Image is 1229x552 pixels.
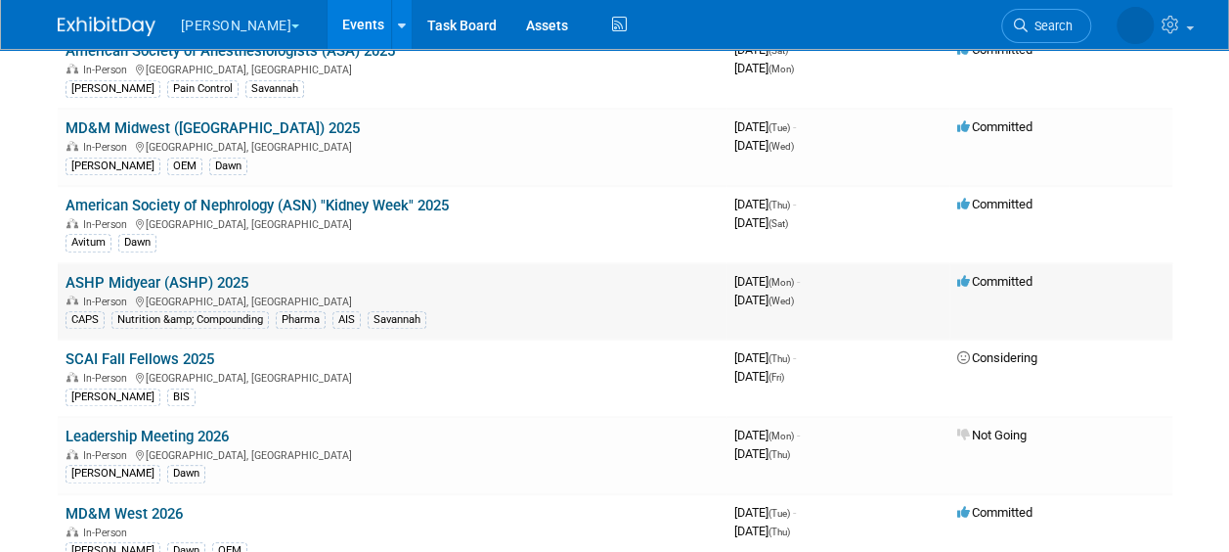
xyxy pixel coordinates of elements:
div: [PERSON_NAME] [66,465,160,483]
div: Pain Control [167,80,239,98]
span: [DATE] [734,428,800,442]
div: Dawn [167,465,205,483]
span: (Mon) [768,277,794,288]
span: In-Person [83,296,133,308]
span: [DATE] [734,524,790,538]
div: Savannah [368,311,426,329]
div: [GEOGRAPHIC_DATA], [GEOGRAPHIC_DATA] [66,446,719,462]
div: [PERSON_NAME] [66,389,160,406]
div: Pharma [276,311,326,329]
span: - [793,505,796,520]
img: In-Person Event [66,141,78,151]
span: (Thu) [768,200,790,210]
span: Committed [957,274,1032,289]
span: [DATE] [734,119,796,134]
span: Not Going [957,428,1027,442]
img: In-Person Event [66,527,78,536]
span: In-Person [83,64,133,76]
a: ASHP Midyear (ASHP) 2025 [66,274,248,292]
div: Dawn [209,158,247,175]
span: - [793,119,796,134]
span: (Mon) [768,431,794,441]
img: In-Person Event [66,449,78,459]
div: [GEOGRAPHIC_DATA], [GEOGRAPHIC_DATA] [66,61,719,76]
span: (Mon) [768,64,794,74]
span: [DATE] [734,197,796,211]
div: OEM [167,158,202,175]
span: [DATE] [734,138,794,153]
span: Committed [957,119,1032,134]
span: (Tue) [768,508,790,519]
span: (Tue) [768,122,790,133]
span: [DATE] [734,505,796,520]
span: (Thu) [768,527,790,537]
span: In-Person [83,527,133,539]
span: In-Person [83,218,133,231]
div: [GEOGRAPHIC_DATA], [GEOGRAPHIC_DATA] [66,369,719,385]
span: (Sat) [768,218,788,229]
div: [PERSON_NAME] [66,80,160,98]
span: [DATE] [734,61,794,75]
img: In-Person Event [66,296,78,305]
div: Avitum [66,234,111,252]
div: AIS [332,311,361,329]
div: [GEOGRAPHIC_DATA], [GEOGRAPHIC_DATA] [66,293,719,308]
span: Committed [957,197,1032,211]
img: Savannah Jones [1117,7,1154,44]
span: In-Person [83,372,133,385]
span: (Thu) [768,353,790,364]
a: Leadership Meeting 2026 [66,428,229,445]
span: (Wed) [768,141,794,152]
span: (Sat) [768,45,788,56]
span: (Fri) [768,372,784,383]
div: CAPS [66,311,105,329]
span: [DATE] [734,215,788,230]
div: Dawn [118,234,156,252]
span: [DATE] [734,369,784,384]
span: - [797,274,800,289]
a: MD&M Midwest ([GEOGRAPHIC_DATA]) 2025 [66,119,360,137]
span: In-Person [83,141,133,154]
div: BIS [167,389,196,406]
span: Considering [957,350,1037,365]
img: ExhibitDay [58,17,155,36]
span: - [797,428,800,442]
span: In-Person [83,449,133,462]
img: In-Person Event [66,372,78,382]
span: (Wed) [768,296,794,306]
a: Search [1001,9,1091,43]
span: [DATE] [734,293,794,307]
div: [GEOGRAPHIC_DATA], [GEOGRAPHIC_DATA] [66,138,719,154]
a: American Society of Nephrology (ASN) "Kidney Week" 2025 [66,197,449,214]
span: [DATE] [734,446,790,461]
span: [DATE] [734,274,800,289]
div: Savannah [245,80,304,98]
a: SCAI Fall Fellows 2025 [66,350,214,368]
span: - [793,197,796,211]
span: Search [1028,19,1073,33]
a: MD&M West 2026 [66,505,183,523]
div: [GEOGRAPHIC_DATA], [GEOGRAPHIC_DATA] [66,215,719,231]
div: Nutrition &amp; Compounding [111,311,269,329]
span: [DATE] [734,350,796,365]
span: - [793,350,796,365]
a: American Society of Anesthesiologists (ASA) 2025 [66,42,395,60]
span: (Thu) [768,449,790,460]
span: Committed [957,505,1032,520]
div: [PERSON_NAME] [66,158,160,175]
img: In-Person Event [66,218,78,228]
img: In-Person Event [66,64,78,73]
